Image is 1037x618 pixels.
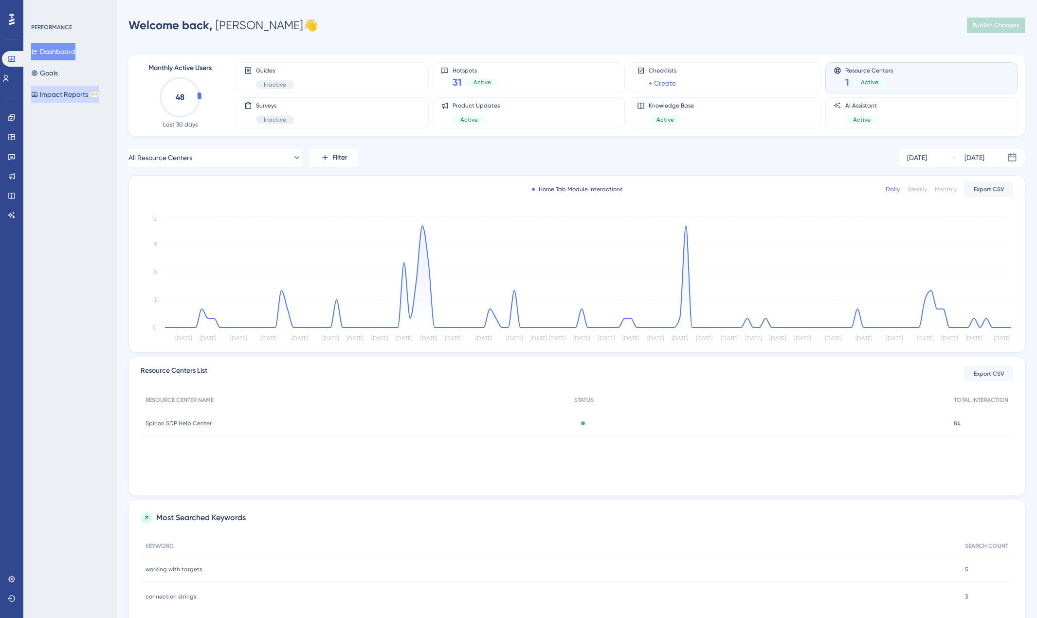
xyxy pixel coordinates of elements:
[825,335,841,342] tspan: [DATE]
[146,419,212,427] span: Spirion SDP Help Center
[886,335,903,342] tspan: [DATE]
[965,593,968,600] span: 3
[649,67,676,74] span: Checklists
[974,370,1004,378] span: Export CSV
[152,216,157,222] tspan: 12
[506,335,523,342] tspan: [DATE]
[453,67,499,73] span: Hotspots
[200,335,216,342] tspan: [DATE]
[598,335,615,342] tspan: [DATE]
[935,185,957,193] div: Monthly
[994,335,1010,342] tspan: [DATE]
[230,335,247,342] tspan: [DATE]
[965,542,1008,550] span: SEARCH COUNT
[853,116,871,124] span: Active
[964,152,984,164] div: [DATE]
[908,185,927,193] div: Weekly
[941,335,958,342] tspan: [DATE]
[672,335,688,342] tspan: [DATE]
[855,335,872,342] tspan: [DATE]
[964,182,1013,197] button: Export CSV
[146,396,214,404] span: RESOURCE CENTER NAME
[965,335,982,342] tspan: [DATE]
[346,335,363,342] tspan: [DATE]
[322,335,339,342] tspan: [DATE]
[148,62,212,74] span: Monthly Active Users
[769,335,786,342] tspan: [DATE]
[973,21,1019,29] span: Publish Changes
[845,102,878,109] span: AI Assistant
[886,185,900,193] div: Daily
[954,419,961,427] span: 84
[845,67,893,73] span: Resource Centers
[794,335,811,342] tspan: [DATE]
[153,324,157,331] tspan: 0
[954,396,1008,404] span: TOTAL INTERACTION
[453,75,462,89] span: 31
[445,335,461,342] tspan: [DATE]
[371,335,388,342] tspan: [DATE]
[261,335,277,342] tspan: [DATE]
[721,335,737,342] tspan: [DATE]
[453,102,500,109] span: Product Updates
[31,43,75,60] button: Dashboard
[530,335,547,342] tspan: [DATE]
[156,512,246,524] span: Most Searched Keywords
[175,335,192,342] tspan: [DATE]
[967,18,1025,33] button: Publish Changes
[264,81,286,89] span: Inactive
[128,18,213,32] span: Welcome back,
[475,335,492,342] tspan: [DATE]
[861,78,878,86] span: Active
[128,148,302,167] button: All Resource Centers
[696,335,712,342] tspan: [DATE]
[656,116,674,124] span: Active
[309,148,358,167] button: Filter
[141,365,207,382] span: Resource Centers List
[649,102,694,109] span: Knowledge Base
[256,67,294,74] span: Guides
[964,366,1013,382] button: Export CSV
[128,152,192,164] span: All Resource Centers
[154,296,157,303] tspan: 3
[907,152,927,164] div: [DATE]
[163,121,198,128] span: Last 30 days
[460,116,478,124] span: Active
[549,335,565,342] tspan: [DATE]
[965,565,968,573] span: 5
[31,86,99,103] button: Impact ReportsBETA
[622,335,639,342] tspan: [DATE]
[31,23,72,31] div: PERFORMANCE
[917,335,933,342] tspan: [DATE]
[31,64,58,82] button: Goals
[264,116,286,124] span: Inactive
[649,77,676,89] a: + Create
[154,241,157,248] tspan: 9
[90,92,99,97] div: BETA
[420,335,437,342] tspan: [DATE]
[532,185,622,193] div: Home Tab Module Interactions
[396,335,412,342] tspan: [DATE]
[291,335,308,342] tspan: [DATE]
[473,78,491,86] span: Active
[332,152,347,164] span: Filter
[146,542,174,550] span: KEYWORD
[974,185,1004,193] span: Export CSV
[256,102,294,109] span: Surveys
[176,92,184,102] text: 48
[845,75,849,89] span: 1
[573,335,590,342] tspan: [DATE]
[128,18,318,33] div: [PERSON_NAME] 👋
[574,396,594,404] span: STATUS
[154,269,157,275] tspan: 6
[146,565,202,573] span: working with targets
[146,593,196,600] span: connection strings
[745,335,762,342] tspan: [DATE]
[647,335,664,342] tspan: [DATE]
